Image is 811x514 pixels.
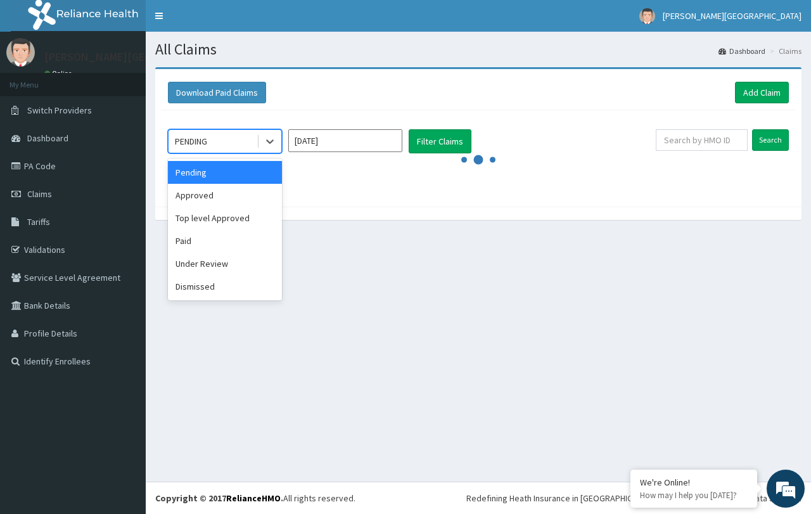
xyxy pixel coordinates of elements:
p: [PERSON_NAME][GEOGRAPHIC_DATA] [44,51,232,63]
div: PENDING [175,135,207,148]
div: We're Online! [640,477,748,488]
div: Minimize live chat window [208,6,238,37]
footer: All rights reserved. [146,482,811,514]
span: Claims [27,188,52,200]
img: d_794563401_company_1708531726252_794563401 [23,63,51,95]
li: Claims [767,46,801,56]
div: Paid [168,229,282,252]
img: User Image [639,8,655,24]
button: Download Paid Claims [168,82,266,103]
input: Search [752,129,789,151]
div: Top level Approved [168,207,282,229]
span: Dashboard [27,132,68,144]
h1: All Claims [155,41,801,58]
a: RelianceHMO [226,492,281,504]
span: Tariffs [27,216,50,228]
div: Under Review [168,252,282,275]
a: Add Claim [735,82,789,103]
div: Pending [168,161,282,184]
strong: Copyright © 2017 . [155,492,283,504]
p: How may I help you today? [640,490,748,501]
button: Filter Claims [409,129,471,153]
a: Dashboard [718,46,765,56]
a: Online [44,69,75,78]
svg: audio-loading [459,141,497,179]
div: Approved [168,184,282,207]
span: Switch Providers [27,105,92,116]
textarea: Type your message and hit 'Enter' [6,346,241,390]
span: We're online! [73,160,175,288]
img: User Image [6,38,35,67]
input: Select Month and Year [288,129,402,152]
div: Dismissed [168,275,282,298]
div: Redefining Heath Insurance in [GEOGRAPHIC_DATA] using Telemedicine and Data Science! [466,492,801,504]
div: Chat with us now [66,71,213,87]
span: [PERSON_NAME][GEOGRAPHIC_DATA] [663,10,801,22]
input: Search by HMO ID [656,129,748,151]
